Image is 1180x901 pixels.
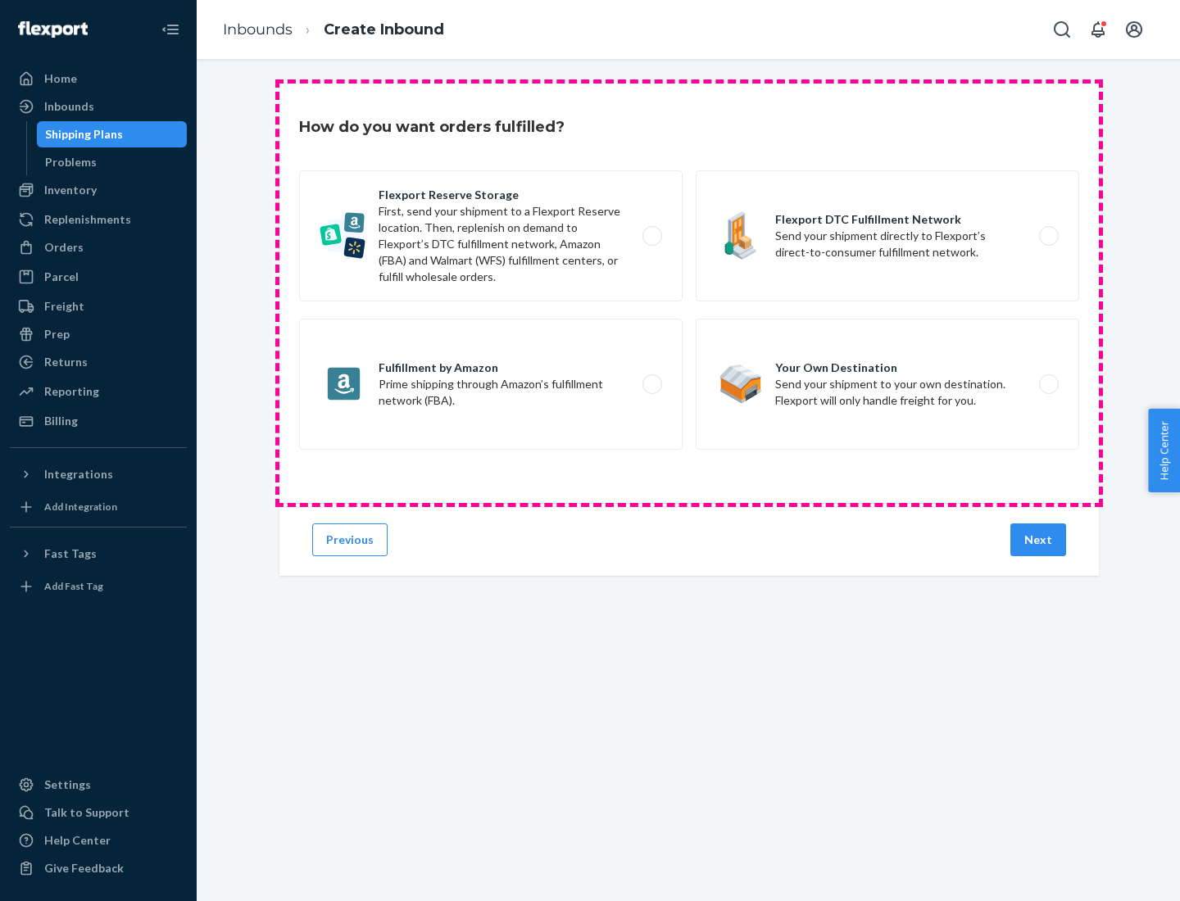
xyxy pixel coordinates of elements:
[154,13,187,46] button: Close Navigation
[10,206,187,233] a: Replenishments
[10,855,187,881] button: Give Feedback
[44,546,97,562] div: Fast Tags
[44,860,124,876] div: Give Feedback
[44,211,131,228] div: Replenishments
[44,98,94,115] div: Inbounds
[44,413,78,429] div: Billing
[44,383,99,400] div: Reporting
[10,494,187,520] a: Add Integration
[44,298,84,315] div: Freight
[10,772,187,798] a: Settings
[44,579,103,593] div: Add Fast Tag
[1082,13,1114,46] button: Open notifications
[44,239,84,256] div: Orders
[45,154,97,170] div: Problems
[10,66,187,92] a: Home
[210,6,457,54] ol: breadcrumbs
[10,234,187,260] a: Orders
[10,827,187,853] a: Help Center
[223,20,293,38] a: Inbounds
[1046,13,1078,46] button: Open Search Box
[1118,13,1150,46] button: Open account menu
[10,408,187,434] a: Billing
[44,832,111,849] div: Help Center
[44,804,129,821] div: Talk to Support
[37,121,188,147] a: Shipping Plans
[10,293,187,319] a: Freight
[10,177,187,203] a: Inventory
[18,21,88,38] img: Flexport logo
[45,126,123,143] div: Shipping Plans
[324,20,444,38] a: Create Inbound
[44,70,77,87] div: Home
[44,776,91,793] div: Settings
[10,378,187,405] a: Reporting
[10,461,187,487] button: Integrations
[10,541,187,567] button: Fast Tags
[44,326,70,342] div: Prep
[1148,409,1180,492] button: Help Center
[10,349,187,375] a: Returns
[44,269,79,285] div: Parcel
[10,321,187,347] a: Prep
[10,93,187,120] a: Inbounds
[299,116,565,138] h3: How do you want orders fulfilled?
[1010,523,1066,556] button: Next
[10,799,187,826] a: Talk to Support
[44,500,117,514] div: Add Integration
[10,264,187,290] a: Parcel
[44,354,88,370] div: Returns
[10,573,187,600] a: Add Fast Tag
[44,182,97,198] div: Inventory
[37,149,188,175] a: Problems
[312,523,388,556] button: Previous
[44,466,113,482] div: Integrations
